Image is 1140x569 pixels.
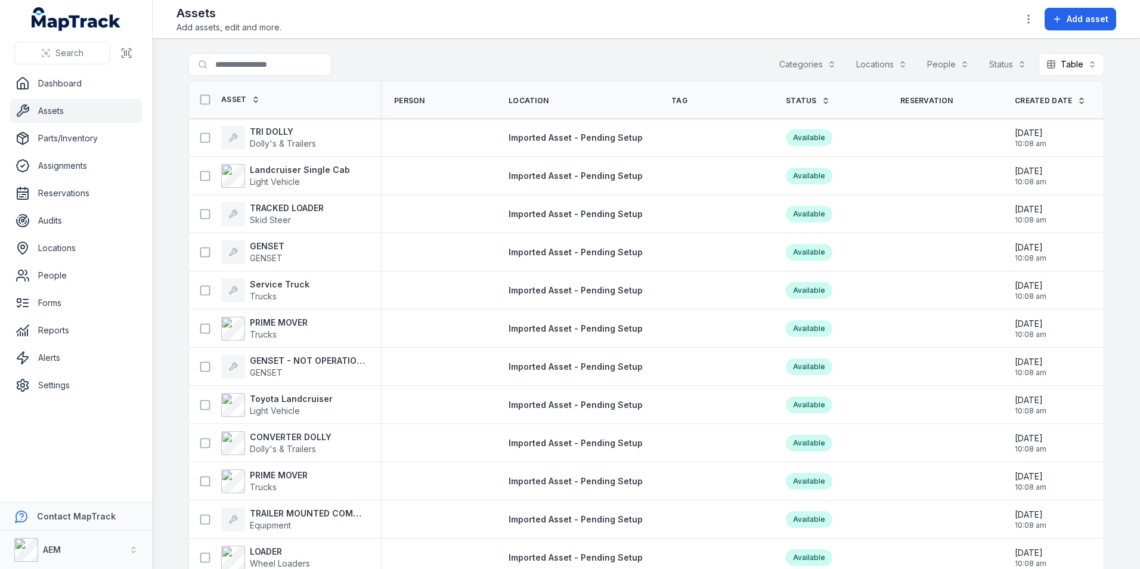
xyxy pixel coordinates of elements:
[1015,215,1046,225] span: 10:08 am
[221,164,350,188] a: Landcruiser Single CabLight Vehicle
[43,545,61,555] strong: AEM
[1015,139,1046,149] span: 10:08 am
[250,508,365,519] strong: TRAILER MOUNTED COMPRESSOR
[221,95,247,104] span: Asset
[919,53,977,76] button: People
[250,291,277,301] span: Trucks
[250,558,310,568] span: Wheel Loaders
[10,318,142,342] a: Reports
[671,96,687,106] span: Tag
[1015,444,1046,454] span: 10:08 am
[250,240,284,252] strong: GENSET
[32,7,121,31] a: MapTrack
[786,96,817,106] span: Status
[221,95,260,104] a: Asset
[10,236,142,260] a: Locations
[786,397,832,413] div: Available
[1015,368,1046,378] span: 10:08 am
[509,475,643,487] a: Imported Asset - Pending Setup
[1015,471,1046,483] span: [DATE]
[1015,356,1046,368] span: [DATE]
[509,209,643,219] span: Imported Asset - Pending Setup
[509,400,643,410] span: Imported Asset - Pending Setup
[1015,165,1046,187] time: 20/08/2025, 10:08:45 am
[1015,432,1046,454] time: 20/08/2025, 10:08:45 am
[250,329,277,339] span: Trucks
[1015,253,1046,263] span: 10:08 am
[509,96,549,106] span: Location
[1015,406,1046,416] span: 10:08 am
[176,21,281,33] span: Add assets, edit and more.
[250,164,350,176] strong: Landcruiser Single Cab
[509,132,643,144] a: Imported Asset - Pending Setup
[786,511,832,528] div: Available
[509,247,643,257] span: Imported Asset - Pending Setup
[786,129,832,146] div: Available
[1015,330,1046,339] span: 10:08 am
[55,47,83,59] span: Search
[1015,471,1046,492] time: 20/08/2025, 10:08:45 am
[221,126,316,150] a: TRI DOLLYDolly's & Trailers
[250,444,316,454] span: Dolly's & Trailers
[250,406,300,416] span: Light Vehicle
[509,170,643,182] a: Imported Asset - Pending Setup
[1015,509,1046,521] span: [DATE]
[1015,356,1046,378] time: 20/08/2025, 10:08:45 am
[786,282,832,299] div: Available
[786,168,832,184] div: Available
[509,285,643,295] span: Imported Asset - Pending Setup
[1015,483,1046,492] span: 10:08 am
[786,435,832,452] div: Available
[10,154,142,178] a: Assignments
[1015,177,1046,187] span: 10:08 am
[221,279,309,302] a: Service TruckTrucks
[1015,242,1046,263] time: 20/08/2025, 10:08:45 am
[250,317,308,329] strong: PRIME MOVER
[509,438,643,448] span: Imported Asset - Pending Setup
[250,546,310,558] strong: LOADER
[1015,559,1046,568] span: 10:08 am
[10,99,142,123] a: Assets
[786,206,832,222] div: Available
[509,399,643,411] a: Imported Asset - Pending Setup
[394,96,425,106] span: Person
[1015,547,1046,559] span: [DATE]
[509,284,643,296] a: Imported Asset - Pending Setup
[221,317,308,341] a: PRIME MOVERTrucks
[1039,53,1104,76] button: Table
[848,53,915,76] button: Locations
[509,323,643,333] span: Imported Asset - Pending Setup
[221,431,332,455] a: CONVERTER DOLLYDolly's & Trailers
[1015,394,1046,406] span: [DATE]
[786,358,832,375] div: Available
[1015,394,1046,416] time: 20/08/2025, 10:08:45 am
[10,126,142,150] a: Parts/Inventory
[10,373,142,397] a: Settings
[10,346,142,370] a: Alerts
[250,253,283,263] span: GENSET
[1045,8,1116,30] button: Add asset
[772,53,844,76] button: Categories
[221,393,333,417] a: Toyota LandcruiserLight Vehicle
[221,469,308,493] a: PRIME MOVERTrucks
[1015,547,1046,568] time: 20/08/2025, 10:08:45 am
[221,355,365,379] a: GENSET - NOT OPERATIONALGENSET
[1067,13,1108,25] span: Add asset
[1015,318,1046,330] span: [DATE]
[250,138,316,149] span: Dolly's & Trailers
[1015,242,1046,253] span: [DATE]
[509,361,643,372] span: Imported Asset - Pending Setup
[1015,318,1046,339] time: 20/08/2025, 10:08:45 am
[250,177,300,187] span: Light Vehicle
[1015,127,1046,139] span: [DATE]
[37,511,116,521] strong: Contact MapTrack
[1015,203,1046,215] span: [DATE]
[1015,292,1046,301] span: 10:08 am
[509,361,643,373] a: Imported Asset - Pending Setup
[221,202,324,226] a: TRACKED LOADERSkid Steer
[10,181,142,205] a: Reservations
[10,209,142,233] a: Audits
[250,367,283,378] span: GENSET
[900,96,953,106] span: Reservation
[786,473,832,490] div: Available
